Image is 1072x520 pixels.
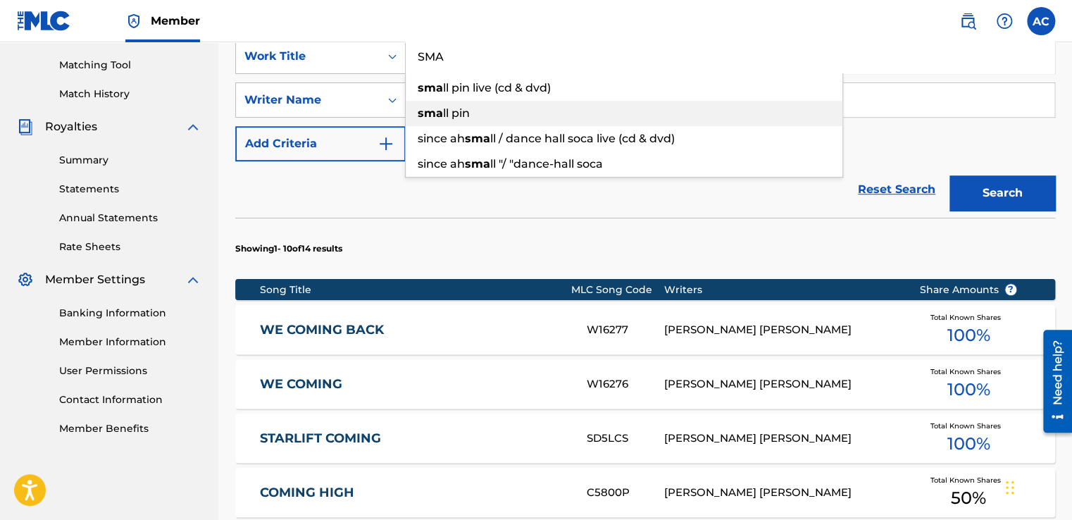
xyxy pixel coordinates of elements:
span: ll / dance hall soca live (cd & dvd) [490,132,675,145]
a: Banking Information [59,306,201,321]
span: since ah [418,132,465,145]
span: 50 % [951,485,986,511]
a: Member Information [59,335,201,349]
span: Total Known Shares [930,475,1006,485]
img: MLC Logo [17,11,71,31]
span: ll pin live (cd & dvd) [443,81,551,94]
span: Share Amounts [920,283,1017,297]
a: Match History [59,87,201,101]
span: 100 % [947,323,990,348]
a: Matching Tool [59,58,201,73]
form: Search Form [235,39,1055,218]
span: ? [1005,284,1016,295]
p: Showing 1 - 10 of 14 results [235,242,342,255]
a: COMING HIGH [260,485,568,501]
a: Rate Sheets [59,240,201,254]
span: Member Settings [45,271,145,288]
div: [PERSON_NAME] [PERSON_NAME] [664,376,898,392]
img: Member Settings [17,271,34,288]
div: [PERSON_NAME] [PERSON_NAME] [664,485,898,501]
span: Total Known Shares [930,421,1006,431]
div: Work Title [244,48,371,65]
img: help [996,13,1013,30]
div: [PERSON_NAME] [PERSON_NAME] [664,322,898,338]
div: Song Title [260,283,571,297]
a: Member Benefits [59,421,201,436]
strong: sma [418,106,443,120]
a: STARLIFT COMING [260,431,568,447]
span: 100 % [947,431,990,457]
a: Contact Information [59,392,201,407]
a: Public Search [954,7,982,35]
button: Search [949,175,1055,211]
span: Member [151,13,200,29]
span: Total Known Shares [930,366,1006,377]
img: Top Rightsholder [125,13,142,30]
div: W16276 [586,376,664,392]
div: User Menu [1027,7,1055,35]
div: Writers [664,283,898,297]
div: [PERSON_NAME] [PERSON_NAME] [664,431,898,447]
span: 100 % [947,377,990,402]
span: since ah [418,157,465,171]
img: expand [185,118,201,135]
span: ll "/ "dance-hall soca [490,157,603,171]
img: Royalties [17,118,34,135]
a: Summary [59,153,201,168]
span: ll pin [443,106,470,120]
iframe: Resource Center [1033,325,1072,438]
div: MLC Song Code [571,283,664,297]
div: Help [990,7,1018,35]
img: expand [185,271,201,288]
div: C5800P [586,485,664,501]
a: Reset Search [851,174,942,205]
strong: sma [465,132,490,145]
span: Total Known Shares [930,312,1006,323]
iframe: Chat Widget [1002,452,1072,520]
div: SD5LCS [586,431,664,447]
button: Add Criteria [235,126,406,161]
img: search [959,13,976,30]
strong: sma [418,81,443,94]
strong: sma [465,157,490,171]
a: Statements [59,182,201,197]
a: User Permissions [59,364,201,378]
a: Annual Statements [59,211,201,225]
img: 9d2ae6d4665cec9f34b9.svg [378,135,394,152]
div: Drag [1006,466,1014,509]
span: Royalties [45,118,97,135]
div: Writer Name [244,92,371,109]
a: WE COMING [260,376,568,392]
a: WE COMING BACK [260,322,568,338]
div: W16277 [586,322,664,338]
